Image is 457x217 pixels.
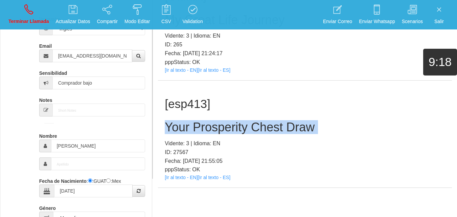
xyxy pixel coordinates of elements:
[52,77,145,89] input: Sensibilidad
[39,175,145,197] div: : :GUAT :Mex
[56,18,90,25] p: Actualizar Datos
[198,67,230,73] a: [Ir al texto - ES]
[165,31,445,40] p: Vidente: 3 | Idioma: EN
[39,40,52,49] label: Email
[165,157,445,166] p: Fecha: [DATE] 21:55:05
[122,2,152,27] a: Modo Editar
[165,67,198,73] a: [Ir al texto - EN]
[52,104,145,116] input: Short-Notes
[423,56,457,69] h1: 9:18
[39,130,57,139] label: Nombre
[165,148,445,157] p: ID: 27567
[165,121,445,134] h2: Your Prosperity Chest Draw
[39,94,52,104] label: Notes
[430,18,449,25] p: Salir
[321,2,355,27] a: Enviar Correo
[39,67,67,77] label: Sensibilidad
[6,2,51,27] a: Terminar Llamada
[180,2,205,27] a: Validation
[51,157,145,170] input: Apellido
[198,175,230,180] a: [Ir al texto - ES]
[53,2,93,27] a: Actualizar Datos
[165,40,445,49] p: ID: 265
[165,58,445,67] p: pppStatus: OK
[165,97,445,111] h1: [esp413]
[359,18,395,25] p: Enviar Whatsapp
[182,18,203,25] p: Validation
[8,18,49,25] p: Terminar Llamada
[427,2,451,27] a: Salir
[357,2,397,27] a: Enviar Whatsapp
[165,139,445,148] p: Vidente: 3 | Idioma: EN
[95,2,120,27] a: Compartir
[165,165,445,174] p: pppStatus: OK
[88,178,92,183] input: :Quechi GUAT
[97,18,118,25] p: Compartir
[51,139,145,152] input: Nombre
[52,49,133,62] input: Correo electrónico
[157,18,176,25] p: CSV
[323,18,352,25] p: Enviar Correo
[165,49,445,58] p: Fecha: [DATE] 21:24:17
[39,202,56,212] label: Género
[106,178,111,183] input: :Yuca-Mex
[399,2,425,27] a: Scenarios
[39,175,87,185] label: Fecha de Nacimiento
[165,175,198,180] a: [Ir al texto - EN]
[402,18,423,25] p: Scenarios
[154,2,178,27] a: CSV
[124,18,150,25] p: Modo Editar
